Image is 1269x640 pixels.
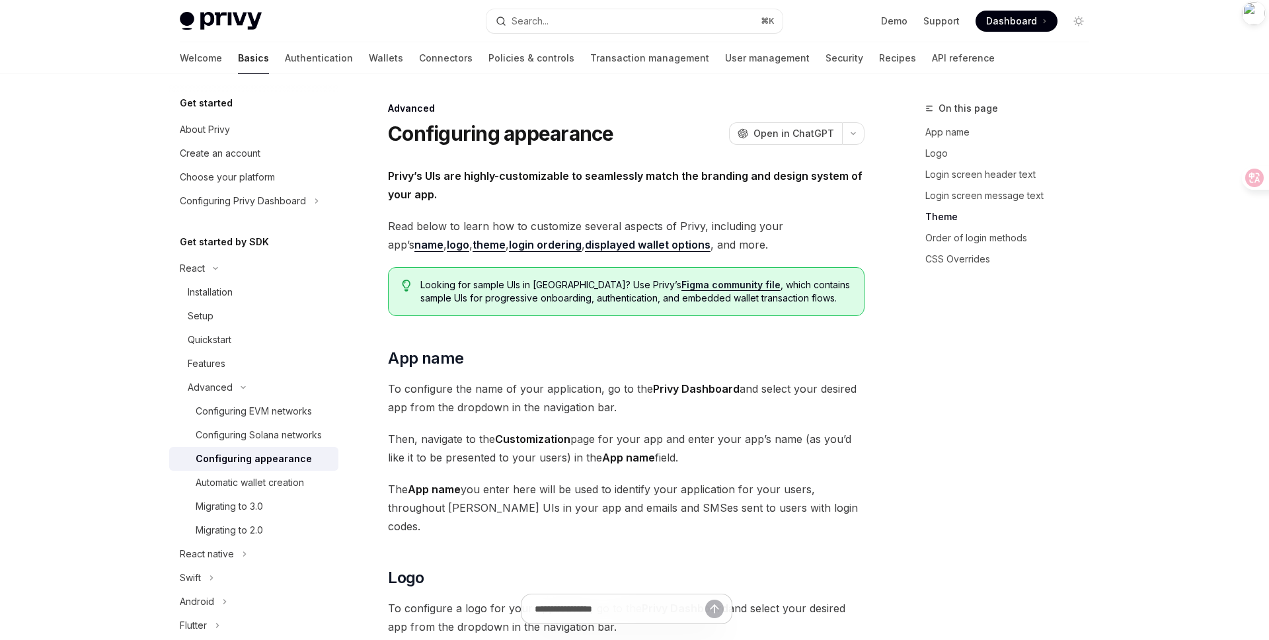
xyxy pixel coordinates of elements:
[388,169,863,201] strong: Privy’s UIs are highly-customizable to seamlessly match the branding and design system of your app.
[414,238,443,252] a: name
[495,432,570,446] strong: Customization
[196,499,263,514] div: Migrating to 3.0
[180,618,207,633] div: Flutter
[196,451,312,467] div: Configuring appearance
[180,12,262,30] img: light logo
[419,42,473,74] a: Connectors
[512,13,549,29] div: Search...
[761,16,775,26] span: ⌘ K
[369,42,403,74] a: Wallets
[196,475,304,491] div: Automatic wallet creation
[188,284,233,300] div: Installation
[986,15,1037,28] span: Dashboard
[585,238,711,252] a: displayed wallet options
[188,308,213,324] div: Setup
[388,480,865,536] span: The you enter here will be used to identify your application for your users, throughout [PERSON_N...
[473,238,506,252] a: theme
[388,567,424,588] span: Logo
[923,15,960,28] a: Support
[169,141,338,165] a: Create an account
[169,352,338,376] a: Features
[180,122,230,138] div: About Privy
[447,238,469,252] a: logo
[725,42,810,74] a: User management
[180,594,214,610] div: Android
[925,122,1100,143] a: App name
[285,42,353,74] a: Authentication
[388,122,614,145] h1: Configuring appearance
[488,42,574,74] a: Policies & controls
[180,42,222,74] a: Welcome
[180,95,233,111] h5: Get started
[729,122,842,145] button: Open in ChatGPT
[169,165,338,189] a: Choose your platform
[188,380,233,395] div: Advanced
[180,546,234,562] div: React native
[509,238,582,252] a: login ordering
[925,227,1100,249] a: Order of login methods
[169,118,338,141] a: About Privy
[976,11,1057,32] a: Dashboard
[188,356,225,372] div: Features
[925,164,1100,185] a: Login screen header text
[925,249,1100,270] a: CSS Overrides
[1068,11,1089,32] button: Toggle dark mode
[925,185,1100,206] a: Login screen message text
[169,471,338,495] a: Automatic wallet creation
[196,427,322,443] div: Configuring Solana networks
[238,42,269,74] a: Basics
[602,451,655,464] strong: App name
[653,382,740,395] strong: Privy Dashboard
[753,127,834,140] span: Open in ChatGPT
[388,430,865,467] span: Then, navigate to the page for your app and enter your app’s name (as you’d like it to be present...
[169,328,338,352] a: Quickstart
[169,518,338,542] a: Migrating to 2.0
[188,332,231,348] div: Quickstart
[180,260,205,276] div: React
[826,42,863,74] a: Security
[169,399,338,423] a: Configuring EVM networks
[180,193,306,209] div: Configuring Privy Dashboard
[879,42,916,74] a: Recipes
[402,280,411,292] svg: Tip
[169,280,338,304] a: Installation
[180,145,260,161] div: Create an account
[180,234,269,250] h5: Get started by SDK
[486,9,783,33] button: Search...⌘K
[590,42,709,74] a: Transaction management
[420,278,851,305] span: Looking for sample UIs in [GEOGRAPHIC_DATA]? Use Privy’s , which contains sample UIs for progress...
[388,380,865,417] span: To configure the name of your application, go to the and select your desired app from the dropdow...
[169,447,338,471] a: Configuring appearance
[932,42,995,74] a: API reference
[408,483,461,496] strong: App name
[388,102,865,115] div: Advanced
[388,217,865,254] span: Read below to learn how to customize several aspects of Privy, including your app’s , , , , , and...
[169,495,338,518] a: Migrating to 3.0
[705,600,724,618] button: Send message
[180,169,275,185] div: Choose your platform
[388,348,463,369] span: App name
[180,570,201,586] div: Swift
[196,403,312,419] div: Configuring EVM networks
[169,304,338,328] a: Setup
[196,522,263,538] div: Migrating to 2.0
[925,206,1100,227] a: Theme
[925,143,1100,164] a: Logo
[169,423,338,447] a: Configuring Solana networks
[939,100,998,116] span: On this page
[681,279,781,291] a: Figma community file
[881,15,907,28] a: Demo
